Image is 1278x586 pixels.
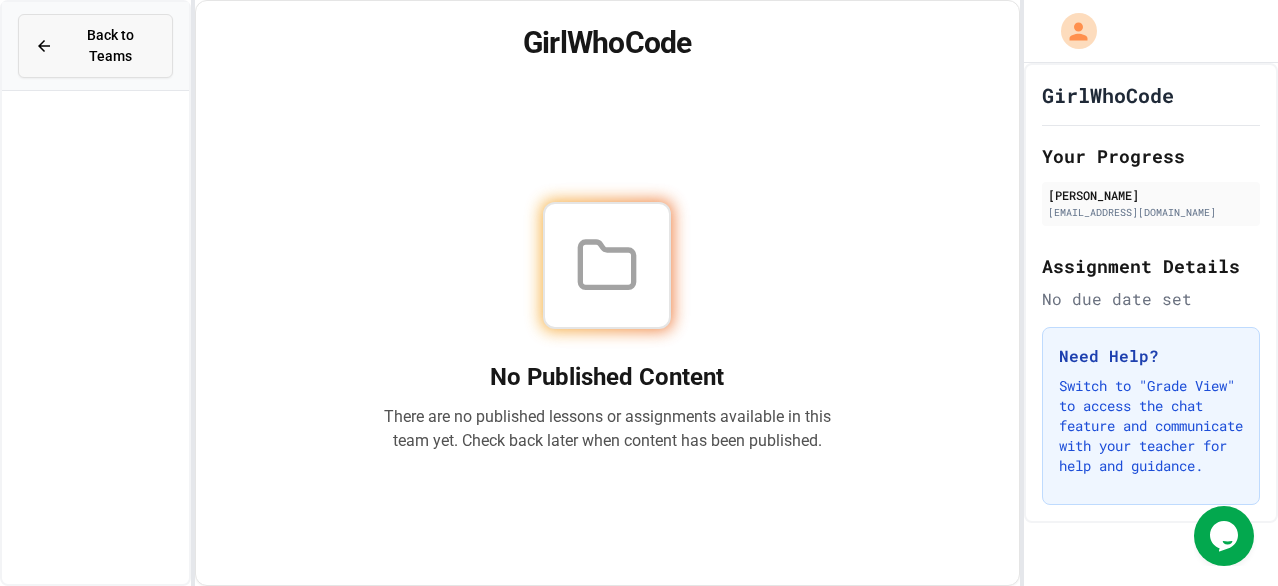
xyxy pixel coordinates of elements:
[1042,288,1260,311] div: No due date set
[1042,142,1260,170] h2: Your Progress
[1059,344,1243,368] h3: Need Help?
[18,14,173,78] button: Back to Teams
[1040,8,1102,54] div: My Account
[383,361,831,393] h2: No Published Content
[1048,186,1254,204] div: [PERSON_NAME]
[1059,376,1243,476] p: Switch to "Grade View" to access the chat feature and communicate with your teacher for help and ...
[1042,81,1174,109] h1: GirlWhoCode
[1194,506,1258,566] iframe: chat widget
[65,25,156,67] span: Back to Teams
[1042,252,1260,280] h2: Assignment Details
[220,25,995,61] h1: GirlWhoCode
[1048,205,1254,220] div: [EMAIL_ADDRESS][DOMAIN_NAME]
[383,405,831,453] p: There are no published lessons or assignments available in this team yet. Check back later when c...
